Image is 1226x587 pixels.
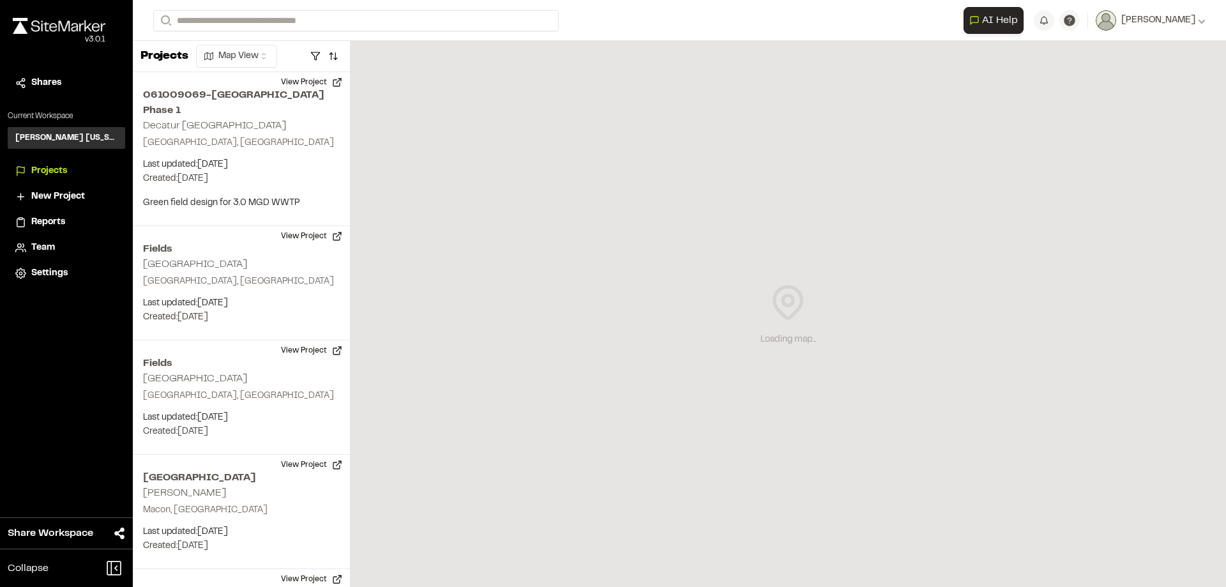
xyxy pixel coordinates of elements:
[143,525,340,539] p: Last updated: [DATE]
[143,539,340,553] p: Created: [DATE]
[273,226,350,247] button: View Project
[964,7,1024,34] button: Open AI Assistant
[143,489,226,498] h2: [PERSON_NAME]
[143,389,340,403] p: [GEOGRAPHIC_DATA], [GEOGRAPHIC_DATA]
[143,260,247,269] h2: [GEOGRAPHIC_DATA]
[143,275,340,289] p: [GEOGRAPHIC_DATA], [GEOGRAPHIC_DATA]
[15,76,117,90] a: Shares
[273,455,350,475] button: View Project
[31,76,61,90] span: Shares
[15,241,117,255] a: Team
[15,266,117,280] a: Settings
[31,164,67,178] span: Projects
[143,136,340,150] p: [GEOGRAPHIC_DATA], [GEOGRAPHIC_DATA]
[31,266,68,280] span: Settings
[273,340,350,361] button: View Project
[31,190,85,204] span: New Project
[1096,10,1116,31] img: User
[1096,10,1206,31] button: [PERSON_NAME]
[13,18,105,34] img: rebrand.png
[31,241,55,255] span: Team
[143,411,340,425] p: Last updated: [DATE]
[143,425,340,439] p: Created: [DATE]
[143,470,340,485] h2: [GEOGRAPHIC_DATA]
[143,374,247,383] h2: [GEOGRAPHIC_DATA]
[153,10,176,31] button: Search
[143,158,340,172] p: Last updated: [DATE]
[140,48,188,65] p: Projects
[8,561,49,576] span: Collapse
[1121,13,1195,27] span: [PERSON_NAME]
[982,13,1018,28] span: AI Help
[15,132,117,144] h3: [PERSON_NAME] [US_STATE]
[8,526,93,541] span: Share Workspace
[143,241,340,257] h2: Fields
[143,172,340,186] p: Created: [DATE]
[15,215,117,229] a: Reports
[13,34,105,45] div: Oh geez...please don't...
[143,356,340,371] h2: Fields
[15,190,117,204] a: New Project
[143,88,340,118] h2: 061009069-[GEOGRAPHIC_DATA] Phase 1
[143,310,340,324] p: Created: [DATE]
[273,72,350,93] button: View Project
[964,7,1029,34] div: Open AI Assistant
[8,111,125,122] p: Current Workspace
[31,215,65,229] span: Reports
[761,333,816,347] div: Loading map...
[15,164,117,178] a: Projects
[143,121,286,130] h2: Decatur [GEOGRAPHIC_DATA]
[143,196,340,210] p: Green field design for 3.0 MGD WWTP
[143,503,340,517] p: Macon, [GEOGRAPHIC_DATA]
[143,296,340,310] p: Last updated: [DATE]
